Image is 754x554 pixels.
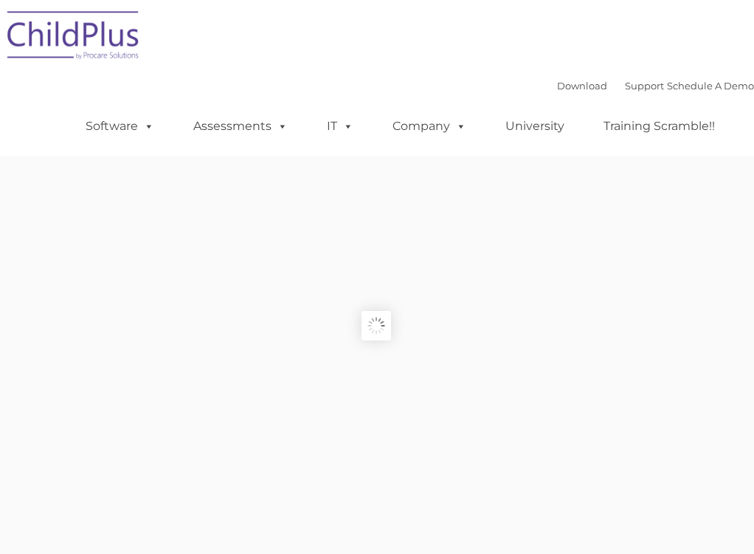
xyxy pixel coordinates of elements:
[589,112,730,141] a: Training Scramble!!
[179,112,302,141] a: Assessments
[71,112,169,141] a: Software
[667,80,754,92] a: Schedule A Demo
[491,112,579,141] a: University
[625,80,664,92] a: Support
[557,80,754,92] font: |
[378,112,481,141] a: Company
[312,112,368,141] a: IT
[557,80,607,92] a: Download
